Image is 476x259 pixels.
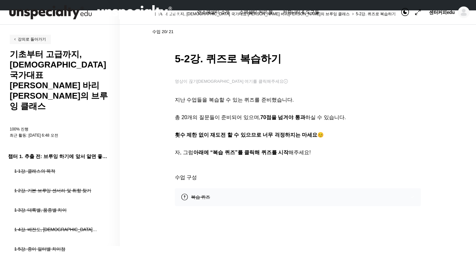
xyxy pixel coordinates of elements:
[175,95,421,104] p: 지난 수업들을 복습할 수 있는 퀴즈를 준비했습니다.
[407,27,425,36] a: ←이전
[426,27,444,36] a: 다음→
[152,30,174,34] span: 수업 20
[14,226,101,233] div: 1-4강. 배전도, [DEMOGRAPHIC_DATA]이 미치는 영향
[407,27,425,36] span: ←
[279,8,323,17] a: 커뮤니티 & 도구들
[175,79,288,84] span: 영상이 끊기[DEMOGRAPHIC_DATA] 여기를 클릭해주세요
[194,8,233,17] a: 언스페셜티 소개
[429,9,455,15] span: 센터커피edu
[175,113,421,122] p: 총 20개의 질문들이 준비되어 있으며, 하실 수 있습니다.
[260,115,305,120] strong: 70점을 넘겨야 통과
[10,49,110,111] h2: 기초부터 고급까지, [DEMOGRAPHIC_DATA] 국가대표 [PERSON_NAME] 바리[PERSON_NAME]의 브루잉 클래스
[283,8,319,17] span: 커뮤니티 & 도구들
[10,35,51,44] a: 강의로 돌아가기
[236,8,276,17] a: 스페셜티 커피 몰
[429,6,470,18] a: 센터커피edu
[10,127,110,131] div: 100% 진행
[14,167,101,175] div: 1-1강. 클래스의 목적
[175,53,421,65] h1: 5-2강. 퀴즈로 복습하기
[175,130,421,139] p: 😊
[8,152,110,161] h3: 챕터 1. 추출 전: 브루잉 하기에 앞서 알면 좋은 것들
[385,27,404,36] div: 완료함
[166,29,174,34] span: / 21
[239,8,273,17] span: 스페셜티 커피 몰
[175,148,421,157] p: 자, 그럼 해주세요!
[175,132,317,138] strong: 횟수 제한 없이 재도전 할 수 있으므로 너무 걱정하지는 마세요
[426,27,444,36] span: →
[14,206,101,214] div: 1-3강. 대륙별, 품종별 차이
[14,187,101,194] div: 1-2강. 기본 브루잉 센서리 및 취향 찾기
[10,133,110,137] div: 최근 활동: [DATE] 6:48 오전
[14,245,101,253] div: 1-5강. 종이 필터별 차이점
[13,37,46,42] span: 강의로 돌아가기
[175,188,421,206] a: 복습 퀴즈
[193,150,289,155] strong: 아래에 “복습 퀴즈”를 클릭해 퀴즈를 시작
[191,193,210,201] span: 복습 퀴즈
[175,173,197,182] span: 수업 구성
[197,8,230,17] span: 언스페셜티 소개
